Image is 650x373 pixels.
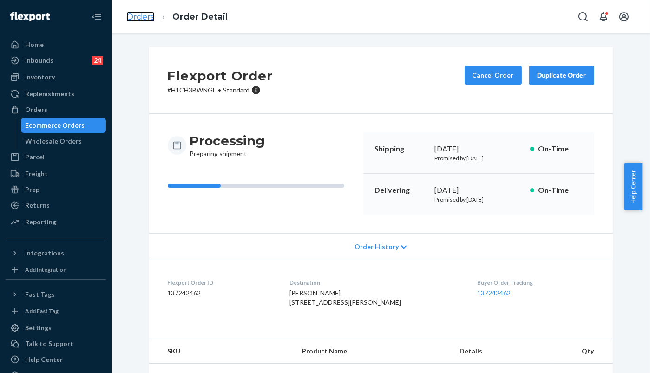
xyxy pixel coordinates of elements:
[168,288,275,298] dd: 137242462
[6,198,106,213] a: Returns
[6,215,106,229] a: Reporting
[25,339,73,348] div: Talk to Support
[92,56,103,65] div: 24
[295,339,452,364] th: Product Name
[25,201,50,210] div: Returns
[289,279,462,287] dt: Destination
[289,289,401,306] span: [PERSON_NAME] [STREET_ADDRESS][PERSON_NAME]
[452,339,554,364] th: Details
[223,86,250,94] span: Standard
[6,37,106,52] a: Home
[168,66,273,85] h2: Flexport Order
[168,279,275,287] dt: Flexport Order ID
[126,12,155,22] a: Orders
[10,12,50,21] img: Flexport logo
[190,132,265,158] div: Preparing shipment
[465,66,522,85] button: Cancel Order
[26,121,85,130] div: Ecommerce Orders
[6,306,106,317] a: Add Fast Tag
[374,144,427,154] p: Shipping
[6,321,106,335] a: Settings
[25,355,63,364] div: Help Center
[615,7,633,26] button: Open account menu
[25,266,66,274] div: Add Integration
[6,352,106,367] a: Help Center
[477,289,511,297] a: 137242462
[6,336,106,351] a: Talk to Support
[574,7,592,26] button: Open Search Box
[355,242,399,251] span: Order History
[25,105,47,114] div: Orders
[435,185,523,196] div: [DATE]
[6,182,106,197] a: Prep
[6,86,106,101] a: Replenishments
[25,290,55,299] div: Fast Tags
[537,71,586,80] div: Duplicate Order
[6,287,106,302] button: Fast Tags
[25,217,56,227] div: Reporting
[25,185,39,194] div: Prep
[538,144,583,154] p: On-Time
[25,249,64,258] div: Integrations
[374,185,427,196] p: Delivering
[25,72,55,82] div: Inventory
[168,85,273,95] p: # H1CH3BWNGL
[25,307,59,315] div: Add Fast Tag
[190,132,265,149] h3: Processing
[477,279,594,287] dt: Buyer Order Tracking
[624,163,642,210] button: Help Center
[6,102,106,117] a: Orders
[435,196,523,203] p: Promised by [DATE]
[149,339,295,364] th: SKU
[594,7,613,26] button: Open notifications
[529,66,594,85] button: Duplicate Order
[554,339,612,364] th: Qty
[26,137,82,146] div: Wholesale Orders
[21,134,106,149] a: Wholesale Orders
[6,150,106,164] a: Parcel
[119,3,235,31] ol: breadcrumbs
[25,169,48,178] div: Freight
[25,56,53,65] div: Inbounds
[6,246,106,261] button: Integrations
[538,185,583,196] p: On-Time
[6,264,106,275] a: Add Integration
[25,89,74,98] div: Replenishments
[6,53,106,68] a: Inbounds24
[172,12,228,22] a: Order Detail
[435,144,523,154] div: [DATE]
[25,40,44,49] div: Home
[21,118,106,133] a: Ecommerce Orders
[25,152,45,162] div: Parcel
[87,7,106,26] button: Close Navigation
[6,166,106,181] a: Freight
[25,323,52,333] div: Settings
[6,70,106,85] a: Inventory
[218,86,222,94] span: •
[435,154,523,162] p: Promised by [DATE]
